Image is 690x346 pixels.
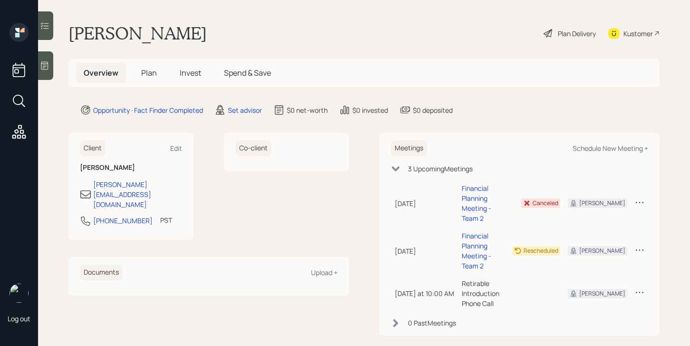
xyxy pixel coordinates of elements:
div: $0 deposited [413,105,453,115]
h6: [PERSON_NAME] [80,164,182,172]
h6: Documents [80,265,123,280]
div: Opportunity · Fact Finder Completed [93,105,203,115]
div: [PERSON_NAME] [579,247,625,255]
h6: Meetings [391,140,427,156]
div: $0 invested [352,105,388,115]
div: Canceled [533,199,558,208]
div: Rescheduled [524,247,558,255]
div: 0 Past Meeting s [408,318,456,328]
h6: Co-client [235,140,272,156]
div: Set advisor [228,105,262,115]
span: Spend & Save [224,68,271,78]
div: [PHONE_NUMBER] [93,216,153,226]
div: Plan Delivery [558,29,596,39]
div: 3 Upcoming Meeting s [408,164,473,174]
img: retirable_logo.png [10,284,29,303]
div: [PERSON_NAME] [579,289,625,298]
div: [DATE] at 10:00 AM [395,288,454,298]
div: Financial Planning Meeting - Team 2 [462,231,505,271]
div: [PERSON_NAME][EMAIL_ADDRESS][DOMAIN_NAME] [93,179,182,209]
span: Overview [84,68,118,78]
div: Edit [170,144,182,153]
h6: Client [80,140,106,156]
h1: [PERSON_NAME] [68,23,207,44]
span: Invest [180,68,201,78]
div: $0 net-worth [287,105,328,115]
span: Plan [141,68,157,78]
div: Kustomer [623,29,653,39]
div: [DATE] [395,246,454,256]
div: PST [160,215,172,225]
div: Schedule New Meeting + [573,144,648,153]
div: Upload + [311,268,338,277]
div: Log out [8,314,30,323]
div: [DATE] [395,198,454,208]
div: Financial Planning Meeting - Team 2 [462,183,505,223]
div: Retirable Introduction Phone Call [462,278,505,308]
div: [PERSON_NAME] [579,199,625,208]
